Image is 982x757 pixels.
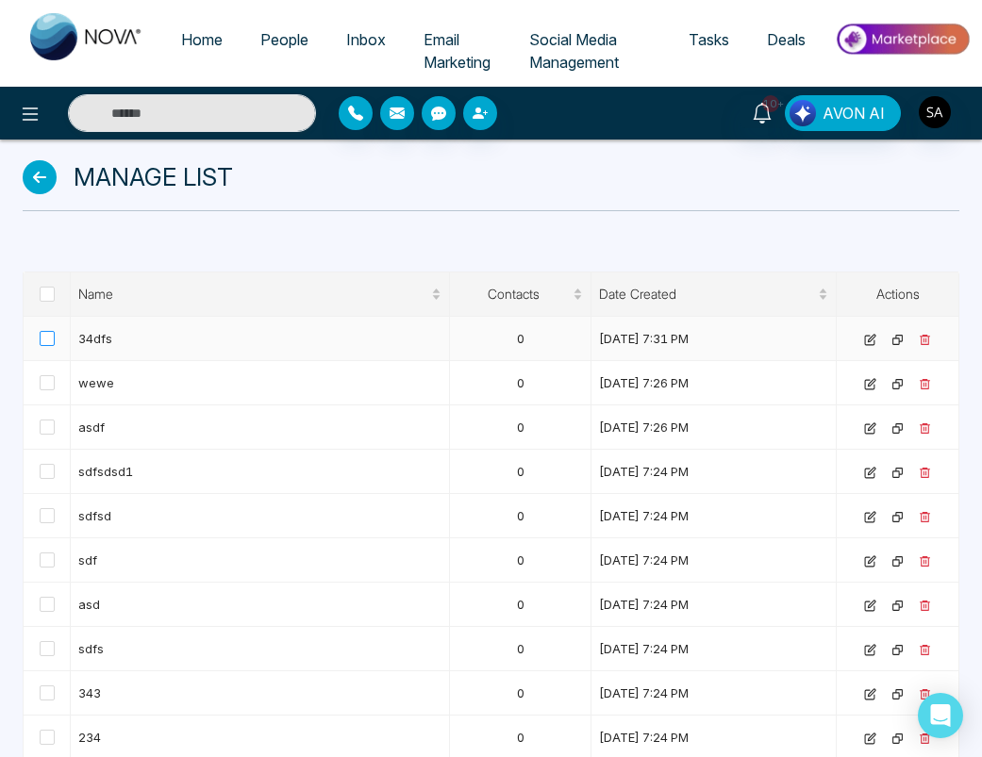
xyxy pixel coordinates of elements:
td: August 19, 2025 7:24 PM [591,671,837,716]
td: asd [71,583,450,627]
td: 0 [450,538,591,583]
a: Email Marketing [405,22,510,80]
td: August 19, 2025 7:24 PM [591,494,837,538]
span: Email Marketing [424,30,491,72]
th: Contacts [450,272,591,317]
span: Name [78,284,427,304]
img: Lead Flow [790,100,816,126]
td: wewe [71,361,450,405]
img: User Avatar [919,96,951,128]
span: Tasks [689,30,729,49]
span: Contacts [458,284,569,304]
span: Manage List [74,158,233,195]
span: Social Media Management [529,30,619,72]
td: 34dfs [71,317,450,361]
td: August 19, 2025 7:24 PM [591,538,837,583]
a: Social Media Management [510,22,670,80]
td: August 19, 2025 7:24 PM [591,627,837,671]
td: 0 [450,583,591,627]
td: sdfsd [71,494,450,538]
td: sdf [71,538,450,583]
span: People [260,30,308,49]
a: People [241,22,327,58]
td: 0 [450,494,591,538]
div: Open Intercom Messenger [918,693,963,738]
td: asdf [71,405,450,450]
span: Home [181,30,223,49]
a: 10+ [740,95,785,128]
td: 0 [450,671,591,716]
td: 0 [450,450,591,494]
a: Tasks [670,22,748,58]
td: August 19, 2025 7:24 PM [591,583,837,627]
th: Date Created [591,272,837,317]
td: sdfs [71,627,450,671]
td: 0 [450,405,591,450]
td: 0 [450,317,591,361]
td: sdfsdsd1 [71,450,450,494]
span: Inbox [346,30,386,49]
button: AVON AI [785,95,901,131]
td: August 19, 2025 7:26 PM [591,361,837,405]
td: August 19, 2025 7:31 PM [591,317,837,361]
td: 0 [450,361,591,405]
img: Nova CRM Logo [30,13,143,60]
span: AVON AI [823,102,885,124]
span: Deals [767,30,806,49]
span: 10+ [762,95,779,112]
td: August 19, 2025 7:24 PM [591,450,837,494]
th: Name [71,272,450,317]
span: Date Created [599,284,814,304]
td: 0 [450,627,591,671]
td: August 19, 2025 7:26 PM [591,405,837,450]
img: Market-place.gif [834,18,971,60]
a: Inbox [327,22,405,58]
a: Deals [748,22,824,58]
td: 343 [71,671,450,716]
th: Actions [837,272,959,317]
a: Home [162,22,241,58]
